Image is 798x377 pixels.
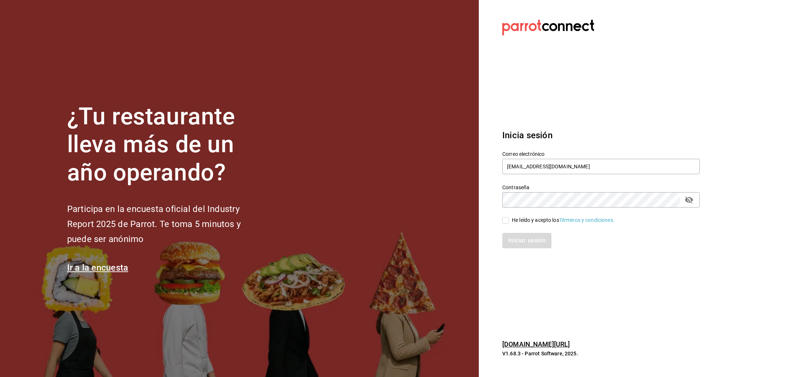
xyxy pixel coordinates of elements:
[559,217,615,223] a: Términos y condiciones.
[502,159,700,174] input: Ingresa tu correo electrónico
[502,350,700,357] p: V1.68.3 - Parrot Software, 2025.
[67,263,128,273] a: Ir a la encuesta
[683,194,695,206] button: passwordField
[67,103,265,187] h1: ¿Tu restaurante lleva más de un año operando?
[502,184,700,190] label: Contraseña
[502,151,700,156] label: Correo electrónico
[512,216,615,224] div: He leído y acepto los
[502,340,570,348] a: [DOMAIN_NAME][URL]
[502,129,700,142] h3: Inicia sesión
[67,202,265,246] h2: Participa en la encuesta oficial del Industry Report 2025 de Parrot. Te toma 5 minutos y puede se...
